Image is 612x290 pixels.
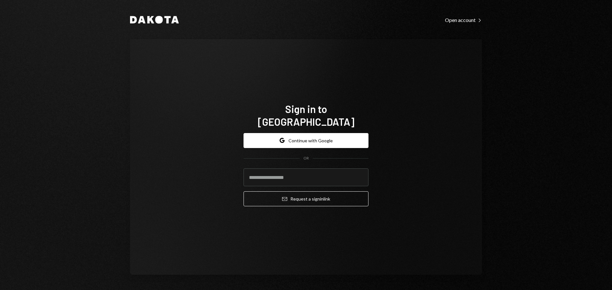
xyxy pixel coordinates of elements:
div: Open account [445,17,482,23]
button: Request a signinlink [244,191,368,206]
h1: Sign in to [GEOGRAPHIC_DATA] [244,103,368,128]
button: Continue with Google [244,133,368,148]
div: OR [303,156,309,161]
a: Open account [445,16,482,23]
